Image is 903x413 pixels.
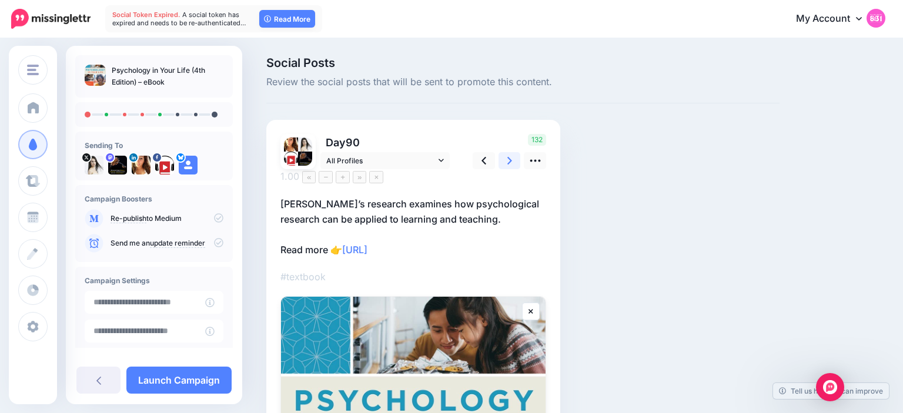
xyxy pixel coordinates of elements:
[85,194,223,203] h4: Campaign Boosters
[11,9,91,29] img: Missinglettr
[259,10,315,28] a: Read More
[85,276,223,285] h4: Campaign Settings
[132,156,150,174] img: 1537218439639-55706.png
[266,57,780,69] span: Social Posts
[346,136,360,149] span: 90
[528,134,546,146] span: 132
[111,213,223,224] p: to Medium
[27,65,39,75] img: menu.png
[326,155,436,167] span: All Profiles
[85,65,106,86] img: aa785df23de04f1036b78a17b7a5c6eb_thumb.jpg
[155,156,174,174] img: 307443043_482319977280263_5046162966333289374_n-bsa149661.png
[342,244,367,256] a: [URL]
[784,5,885,33] a: My Account
[112,11,246,27] span: A social token has expired and needs to be re-authenticated…
[280,269,546,284] p: #textbook
[85,141,223,150] h4: Sending To
[320,152,450,169] a: All Profiles
[816,373,844,401] div: Open Intercom Messenger
[773,383,889,399] a: Tell us how we can improve
[280,196,546,257] p: [PERSON_NAME]’s research examines how psychological research can be applied to learning and teach...
[320,134,451,151] p: Day
[298,137,312,152] img: tSvj_Osu-58146.jpg
[266,75,780,90] span: Review the social posts that will be sent to promote this content.
[179,156,198,174] img: user_default_image.png
[111,238,223,249] p: Send me an
[112,65,223,88] p: Psychology in Your Life (4th Edition) – eBook
[112,11,180,19] span: Social Token Expired.
[284,152,298,166] img: 307443043_482319977280263_5046162966333289374_n-bsa149661.png
[150,239,205,248] a: update reminder
[85,156,103,174] img: tSvj_Osu-58146.jpg
[108,156,127,174] img: 802740b3fb02512f-84599.jpg
[284,137,298,152] img: 1537218439639-55706.png
[111,214,146,223] a: Re-publish
[298,152,312,166] img: 802740b3fb02512f-84599.jpg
